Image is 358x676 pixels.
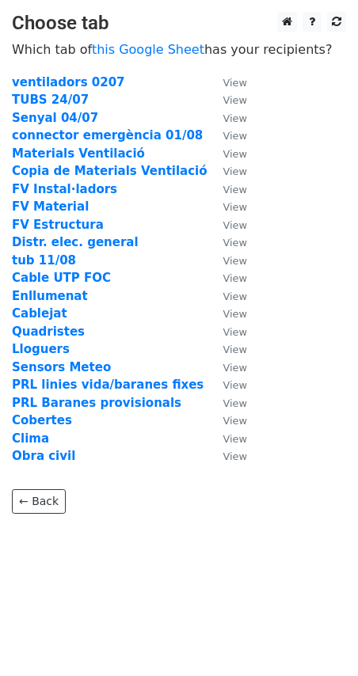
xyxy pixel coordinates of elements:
a: View [208,342,247,356]
a: View [208,218,247,232]
a: this Google Sheet [92,42,204,57]
a: Quadristes [12,325,85,339]
a: ← Back [12,489,66,514]
small: View [223,148,247,160]
small: View [223,308,247,320]
a: Materials Ventilació [12,146,145,161]
small: View [223,326,247,338]
small: View [223,362,247,374]
a: tub 11/08 [12,253,76,268]
small: View [223,397,247,409]
a: View [208,93,247,107]
small: View [223,112,247,124]
a: View [208,182,247,196]
a: View [208,146,247,161]
a: View [208,75,247,89]
a: View [208,235,247,249]
small: View [223,255,247,267]
a: View [208,128,247,142]
a: Obra civil [12,449,75,463]
small: View [223,94,247,106]
small: View [223,450,247,462]
a: View [208,306,247,321]
a: Lloguers [12,342,70,356]
a: FV Instal·ladors [12,182,117,196]
a: View [208,325,247,339]
a: View [208,164,247,178]
small: View [223,433,247,445]
small: View [223,165,247,177]
a: Enllumenat [12,289,88,303]
a: View [208,199,247,214]
a: View [208,360,247,374]
small: View [223,415,247,427]
h3: Choose tab [12,12,346,35]
a: Distr. elec. general [12,235,139,249]
small: View [223,130,247,142]
a: Senyal 04/07 [12,111,98,125]
a: FV Material [12,199,89,214]
a: View [208,413,247,427]
a: View [208,111,247,125]
small: View [223,379,247,391]
a: View [208,271,247,285]
a: PRL linies vida/baranes fixes [12,378,204,392]
small: View [223,184,247,196]
small: View [223,344,247,355]
a: View [208,449,247,463]
small: View [223,219,247,231]
small: View [223,237,247,249]
a: Cable UTP FOC [12,271,111,285]
small: View [223,291,247,302]
a: FV Estructura [12,218,104,232]
a: Copia de Materials Ventilació [12,164,208,178]
a: Cablejat [12,306,67,321]
a: TUBS 24/07 [12,93,89,107]
a: Cobertes [12,413,72,427]
a: View [208,431,247,446]
a: View [208,253,247,268]
small: View [223,272,247,284]
a: PRL Baranes provisionals [12,396,181,410]
a: ventiladors 0207 [12,75,125,89]
a: Clima [12,431,49,446]
a: View [208,378,247,392]
small: View [223,77,247,89]
p: Which tab of has your recipients? [12,41,346,58]
small: View [223,201,247,213]
a: connector emergència 01/08 [12,128,203,142]
a: Sensors Meteo [12,360,111,374]
a: View [208,289,247,303]
a: View [208,396,247,410]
